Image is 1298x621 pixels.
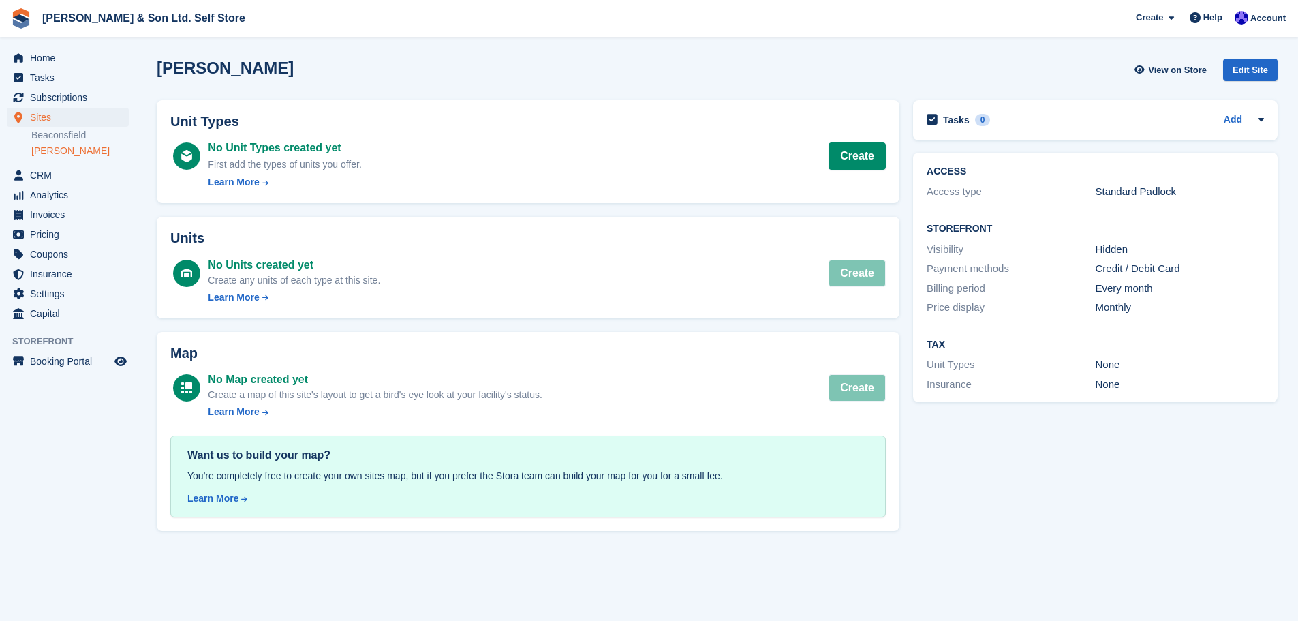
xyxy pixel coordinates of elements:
[30,108,112,127] span: Sites
[30,245,112,264] span: Coupons
[829,260,886,287] button: Create
[208,372,542,388] div: No Map created yet
[30,68,112,87] span: Tasks
[927,166,1264,177] h2: ACCESS
[208,175,259,190] div: Learn More
[7,48,129,67] a: menu
[208,290,259,305] div: Learn More
[30,284,112,303] span: Settings
[927,357,1095,373] div: Unit Types
[157,59,294,77] h2: [PERSON_NAME]
[170,230,886,246] h2: Units
[37,7,251,29] a: [PERSON_NAME] & Son Ltd. Self Store
[208,140,361,156] div: No Unit Types created yet
[30,205,112,224] span: Invoices
[7,352,129,371] a: menu
[30,48,112,67] span: Home
[208,290,380,305] a: Learn More
[208,388,542,402] div: Create a map of this site's layout to get a bird's eye look at your facility's status.
[187,469,869,483] div: You're completely free to create your own sites map, but if you prefer the Stora team can build y...
[927,242,1095,258] div: Visibility
[31,129,129,142] a: Beaconsfield
[829,374,886,402] button: Create
[1096,377,1264,393] div: None
[208,159,361,170] span: First add the types of units you offer.
[7,245,129,264] a: menu
[7,205,129,224] a: menu
[30,166,112,185] span: CRM
[7,166,129,185] a: menu
[1096,357,1264,373] div: None
[1096,281,1264,297] div: Every month
[30,352,112,371] span: Booking Portal
[1148,63,1207,77] span: View on Store
[1203,11,1222,25] span: Help
[30,185,112,205] span: Analytics
[170,346,886,361] h2: Map
[1096,242,1264,258] div: Hidden
[927,261,1095,277] div: Payment methods
[927,184,1095,200] div: Access type
[187,491,238,506] div: Learn More
[7,185,129,205] a: menu
[12,335,136,348] span: Storefront
[1132,59,1212,81] a: View on Store
[1224,112,1242,128] a: Add
[31,145,129,157] a: [PERSON_NAME]
[30,225,112,244] span: Pricing
[7,88,129,107] a: menu
[1096,300,1264,316] div: Monthly
[7,304,129,323] a: menu
[208,273,380,288] div: Create any units of each type at this site.
[30,88,112,107] span: Subscriptions
[7,264,129,284] a: menu
[1136,11,1163,25] span: Create
[927,300,1095,316] div: Price display
[112,353,129,369] a: Preview store
[1096,184,1264,200] div: Standard Padlock
[208,175,361,190] a: Learn More
[187,447,869,464] div: Want us to build your map?
[1096,261,1264,277] div: Credit / Debit Card
[927,339,1264,350] h2: Tax
[829,142,886,170] a: Create
[181,382,192,393] img: map-icn-white-8b231986280072e83805622d3debb4903e2986e43859118e7b4002611c8ef794.svg
[7,225,129,244] a: menu
[927,224,1264,234] h2: Storefront
[208,405,542,419] a: Learn More
[30,304,112,323] span: Capital
[7,108,129,127] a: menu
[208,405,259,419] div: Learn More
[7,68,129,87] a: menu
[181,150,192,162] img: unit-type-icn-white-16d13ffa02960716e5f9c6ef3da9be9de4fcf26b26518e163466bdfb0a71253c.svg
[1235,11,1248,25] img: Samantha Tripp
[975,114,991,126] div: 0
[11,8,31,29] img: stora-icon-8386f47178a22dfd0bd8f6a31ec36ba5ce8667c1dd55bd0f319d3a0aa187defe.svg
[7,284,129,303] a: menu
[30,264,112,284] span: Insurance
[1223,59,1278,81] div: Edit Site
[1223,59,1278,87] a: Edit Site
[208,257,380,273] div: No Units created yet
[170,114,886,130] h2: Unit Types
[927,281,1095,297] div: Billing period
[181,269,192,278] img: unit-icn-white-d235c252c4782ee186a2df4c2286ac11bc0d7b43c5caf8ab1da4ff888f7e7cf9.svg
[943,114,970,126] h2: Tasks
[1250,12,1286,25] span: Account
[927,377,1095,393] div: Insurance
[187,491,869,506] a: Learn More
